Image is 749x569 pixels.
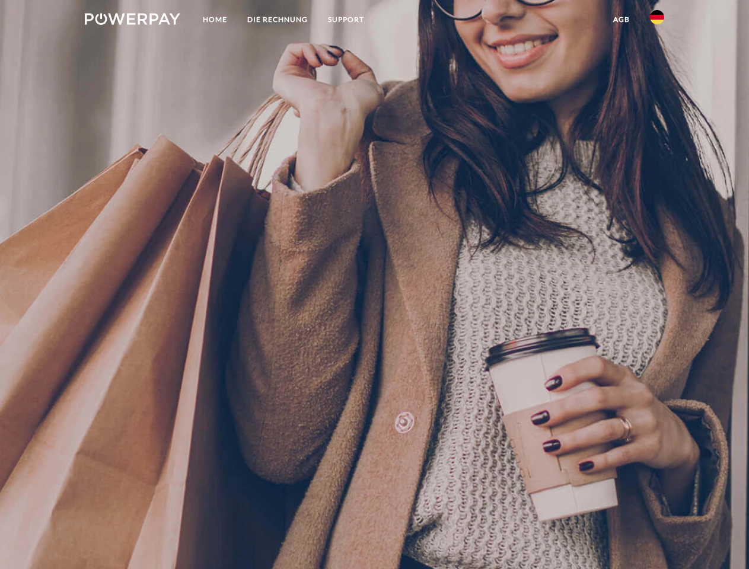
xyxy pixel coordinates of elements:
[318,9,374,30] a: SUPPORT
[193,9,237,30] a: Home
[237,9,318,30] a: DIE RECHNUNG
[85,13,180,25] img: logo-powerpay-white.svg
[603,9,640,30] a: agb
[650,10,664,24] img: de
